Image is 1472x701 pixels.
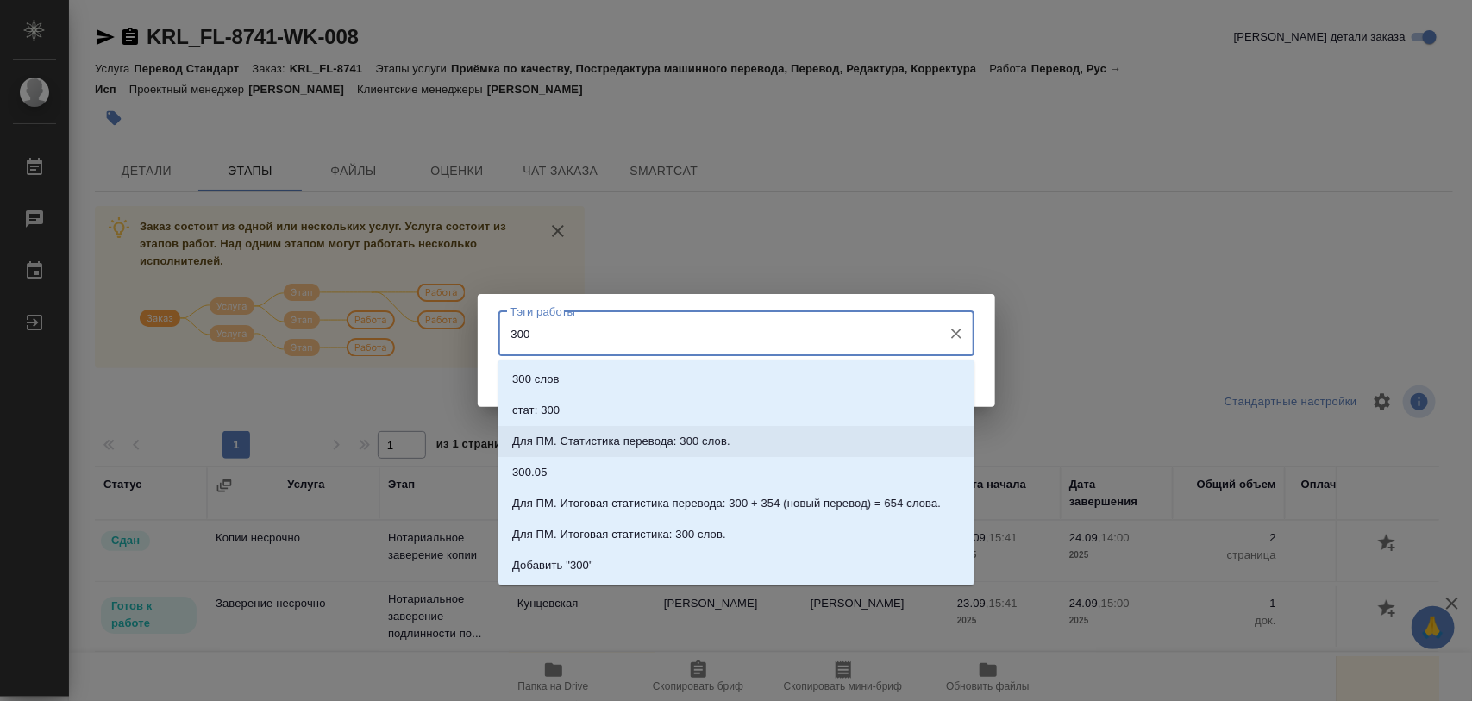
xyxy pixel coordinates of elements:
[512,464,548,481] p: 300.05
[944,322,968,346] button: Очистить
[512,526,726,543] p: Для ПМ. Итоговая статистика: 300 слов.
[512,402,560,419] p: стат: 300
[512,433,730,450] p: Для ПМ. Статистика перевода: 300 слов.
[512,495,941,512] p: Для ПМ. Итоговая статистика перевода: 300 + 354 (новый перевод) = 654 слова.
[512,557,593,574] p: Добавить "300"
[512,371,560,388] p: 300 слов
